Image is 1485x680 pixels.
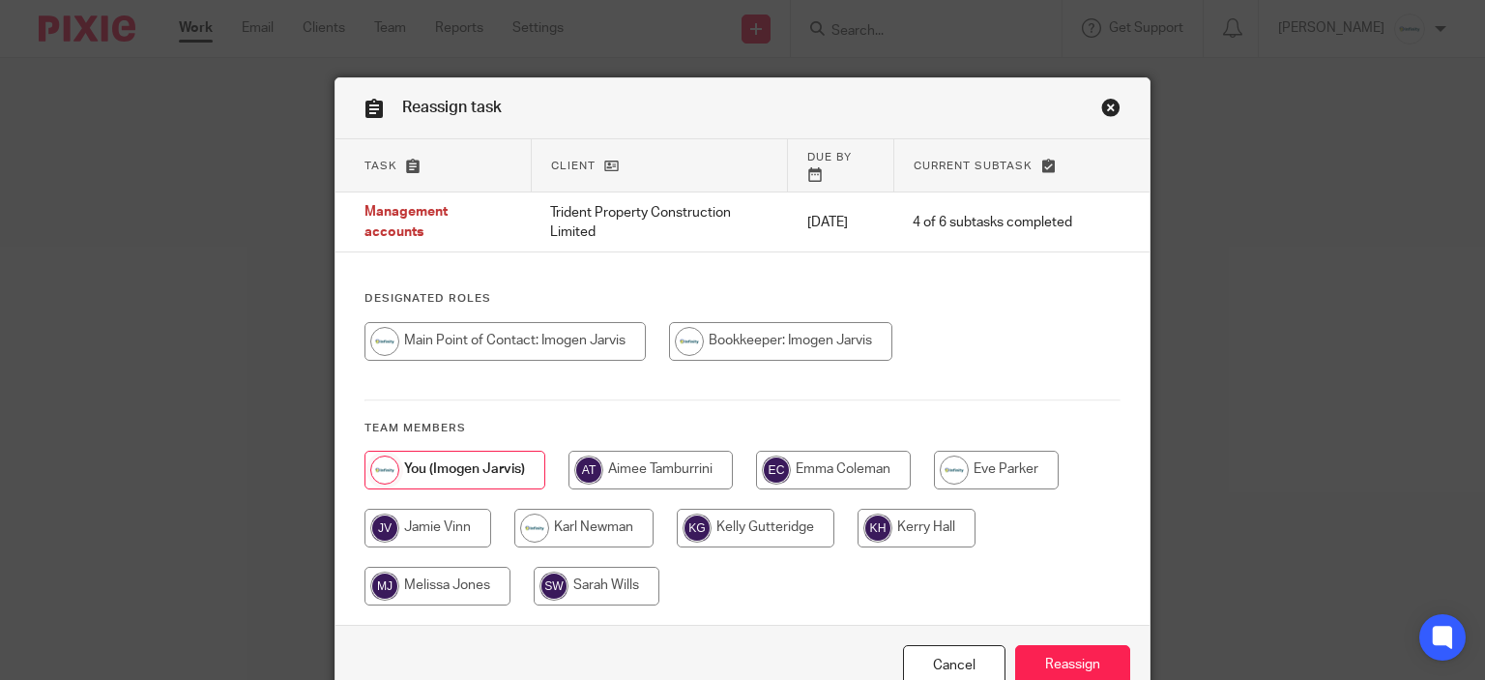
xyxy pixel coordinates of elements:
h4: Team members [364,421,1121,436]
h4: Designated Roles [364,291,1121,307]
span: Reassign task [402,100,502,115]
span: Current subtask [914,161,1033,171]
span: Management accounts [364,206,448,240]
span: Due by [807,152,852,163]
p: [DATE] [807,213,874,232]
td: 4 of 6 subtasks completed [893,192,1092,252]
span: Task [364,161,397,171]
a: Close this dialog window [1101,98,1121,124]
p: Trident Property Construction Limited [550,203,768,243]
span: Client [551,161,596,171]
